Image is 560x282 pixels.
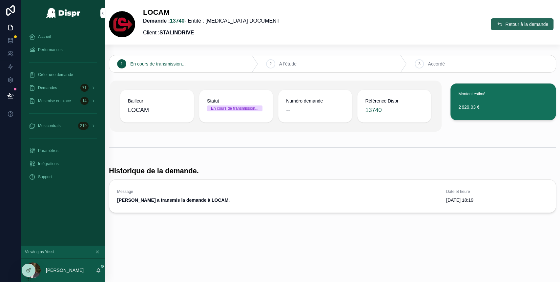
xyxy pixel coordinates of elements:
div: scrollable content [21,26,105,191]
p: Client : [143,29,280,37]
a: Performances [25,44,101,56]
span: A l'étude [279,61,297,67]
span: Montant estimé [458,92,485,96]
span: 2 [269,61,272,66]
span: Mes contrats [38,123,61,128]
span: Date et heure [446,189,548,194]
span: Paramètres [38,148,58,153]
div: 14 [80,97,89,105]
p: - Entité : [MEDICAL_DATA] DOCUMENT [143,17,280,25]
span: Mes mise en place [38,98,71,103]
div: 71 [80,84,89,92]
span: Message [117,189,438,194]
span: Référence Dispr [365,98,423,104]
h1: LOCAM [143,8,280,17]
span: Accueil [38,34,51,39]
span: En cours de transmission... [130,61,186,67]
strong: [PERSON_NAME] a transmis la demande à LOCAM. [117,197,230,203]
a: Demandes71 [25,82,101,94]
a: Créer une demande [25,69,101,81]
span: Support [38,174,52,179]
a: 13740 [365,105,382,115]
p: [PERSON_NAME] [46,267,84,273]
span: Viewing as Yossi [25,249,54,254]
span: Accordé [428,61,445,67]
span: Demandes [38,85,57,90]
a: Intégrations [25,158,101,170]
span: -- [286,105,290,115]
span: Bailleur [128,98,186,104]
span: 2 629,03 € [458,104,548,110]
span: LOCAM [128,105,186,115]
div: En cours de transmission... [211,105,259,111]
span: 3 [418,61,421,66]
a: Mes contrats219 [25,120,101,132]
a: Paramètres [25,145,101,157]
img: App logo [46,8,81,18]
span: Numéro demande [286,98,344,104]
a: Support [25,171,101,183]
span: [DATE] 18:19 [446,197,548,203]
a: Accueil [25,31,101,43]
span: Créer une demande [38,72,73,77]
span: Performances [38,47,63,52]
a: Mes mise en place14 [25,95,101,107]
strong: Demande : [143,18,184,24]
div: 219 [78,122,89,130]
span: 1 [121,61,123,66]
button: Retour à la demande [491,18,553,30]
span: Statut [207,98,265,104]
span: Retour à la demande [505,21,548,28]
h1: Historique de la demande. [109,166,199,176]
strong: STALINDRIVE [159,30,194,35]
a: 13740 [170,18,185,24]
span: Intégrations [38,161,59,166]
